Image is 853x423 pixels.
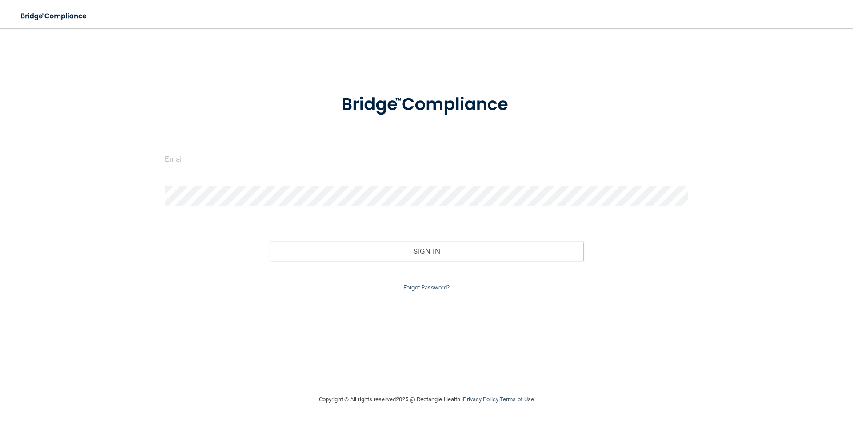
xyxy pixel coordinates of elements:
[699,360,842,395] iframe: Drift Widget Chat Controller
[323,82,530,128] img: bridge_compliance_login_screen.278c3ca4.svg
[264,385,589,414] div: Copyright © All rights reserved 2025 @ Rectangle Health | |
[13,7,95,25] img: bridge_compliance_login_screen.278c3ca4.svg
[165,149,688,169] input: Email
[463,396,498,403] a: Privacy Policy
[500,396,534,403] a: Terms of Use
[270,241,584,261] button: Sign In
[403,284,450,291] a: Forgot Password?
